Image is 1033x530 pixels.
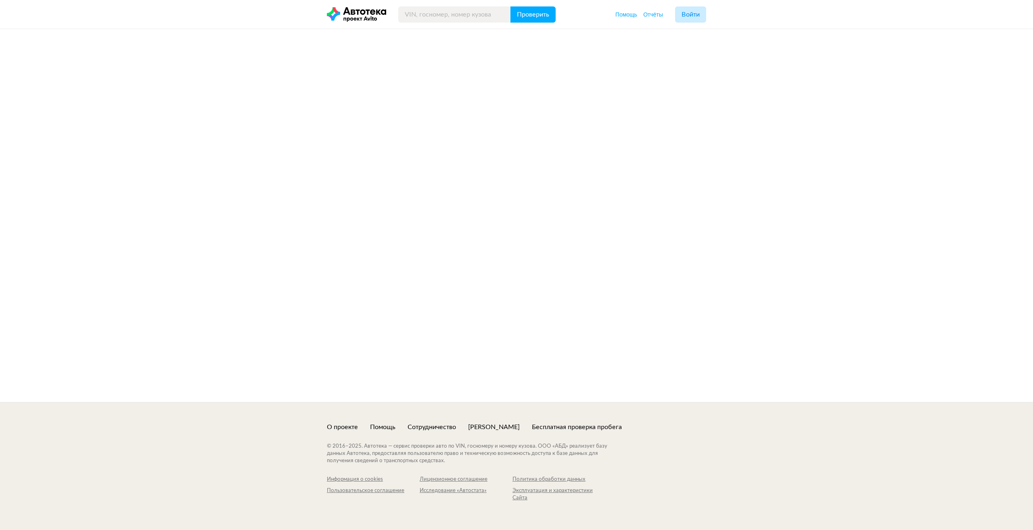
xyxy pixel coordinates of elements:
[420,487,512,494] div: Исследование «Автостата»
[420,476,512,483] a: Лицензионное соглашение
[370,423,395,432] a: Помощь
[327,423,358,432] a: О проекте
[327,476,420,483] a: Информация о cookies
[327,487,420,502] a: Пользовательское соглашение
[517,11,549,18] span: Проверить
[512,476,605,483] a: Политика обработки данных
[327,443,623,465] div: © 2016– 2025 . Автотека — сервис проверки авто по VIN, госномеру и номеру кузова. ООО «АБД» реали...
[510,6,556,23] button: Проверить
[512,487,605,502] a: Эксплуатация и характеристики Сайта
[468,423,520,432] a: [PERSON_NAME]
[675,6,706,23] button: Войти
[682,11,700,18] span: Войти
[643,11,663,18] span: Отчёты
[398,6,511,23] input: VIN, госномер, номер кузова
[408,423,456,432] a: Сотрудничество
[643,10,663,19] a: Отчёты
[615,10,637,19] a: Помощь
[327,487,420,494] div: Пользовательское соглашение
[420,487,512,502] a: Исследование «Автостата»
[532,423,622,432] a: Бесплатная проверка пробега
[615,11,637,18] span: Помощь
